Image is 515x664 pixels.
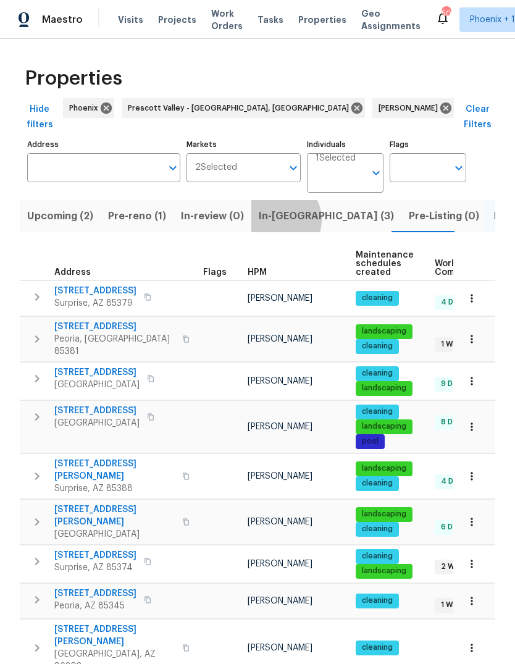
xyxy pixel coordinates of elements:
button: Hide filters [20,98,59,136]
label: Markets [186,141,301,148]
button: Clear Filters [458,98,497,136]
span: 4 Done [436,476,472,487]
span: cleaning [357,293,398,303]
span: Maestro [42,14,83,26]
span: cleaning [357,341,398,351]
span: [PERSON_NAME] [248,472,312,481]
span: landscaping [357,463,411,474]
span: 2 Selected [195,162,237,173]
span: Phoenix [69,102,103,114]
span: [GEOGRAPHIC_DATA] [54,528,175,540]
span: [STREET_ADDRESS] [54,587,136,600]
button: Open [285,159,302,177]
span: Maintenance schedules created [356,251,414,277]
span: [STREET_ADDRESS] [54,321,175,333]
span: 1 WIP [436,339,464,350]
label: Flags [390,141,466,148]
span: [PERSON_NAME] [379,102,443,114]
span: 2 WIP [436,561,466,572]
span: cleaning [357,524,398,534]
span: [PERSON_NAME] [248,335,312,343]
span: 8 Done [436,417,472,427]
span: 1 Selected [316,153,356,164]
span: landscaping [357,421,411,432]
span: landscaping [357,509,411,519]
span: [STREET_ADDRESS][PERSON_NAME] [54,623,175,648]
span: [PERSON_NAME] [248,560,312,568]
span: Pre-Listing (0) [409,208,479,225]
span: Properties [25,72,122,85]
span: In-[GEOGRAPHIC_DATA] (3) [259,208,394,225]
span: Surprise, AZ 85374 [54,561,136,574]
span: Hide filters [25,102,54,132]
span: cleaning [357,642,398,653]
span: [STREET_ADDRESS][PERSON_NAME] [54,458,175,482]
span: Work Orders [211,7,243,32]
span: Surprise, AZ 85379 [54,297,136,309]
span: landscaping [357,383,411,393]
span: Peoria, AZ 85345 [54,600,136,612]
span: 4 Done [436,297,472,308]
span: Work Order Completion [435,259,513,277]
span: Properties [298,14,346,26]
span: Peoria, [GEOGRAPHIC_DATA] 85381 [54,333,175,358]
span: Tasks [257,15,283,24]
span: [STREET_ADDRESS][PERSON_NAME] [54,503,175,528]
span: Surprise, AZ 85388 [54,482,175,495]
div: [PERSON_NAME] [372,98,454,118]
div: Phoenix [63,98,114,118]
div: 50 [442,7,450,20]
span: 9 Done [436,379,472,389]
span: cleaning [357,368,398,379]
span: [PERSON_NAME] [248,644,312,652]
button: Open [164,159,182,177]
span: [PERSON_NAME] [248,294,312,303]
span: Prescott Valley - [GEOGRAPHIC_DATA], [GEOGRAPHIC_DATA] [128,102,354,114]
span: Pre-reno (1) [108,208,166,225]
span: landscaping [357,566,411,576]
span: [PERSON_NAME] [248,422,312,431]
span: [GEOGRAPHIC_DATA] [54,417,140,429]
button: Open [367,164,385,182]
button: Open [450,159,467,177]
span: [PERSON_NAME] [248,597,312,605]
span: pool [357,436,383,447]
span: Projects [158,14,196,26]
span: 6 Done [436,522,472,532]
span: [PERSON_NAME] [248,518,312,526]
span: Upcoming (2) [27,208,93,225]
span: Phoenix + 1 [470,14,515,26]
span: cleaning [357,551,398,561]
span: [GEOGRAPHIC_DATA] [54,379,140,391]
span: cleaning [357,478,398,489]
span: HPM [248,268,267,277]
div: Prescott Valley - [GEOGRAPHIC_DATA], [GEOGRAPHIC_DATA] [122,98,365,118]
span: Flags [203,268,227,277]
span: [STREET_ADDRESS] [54,285,136,297]
span: [STREET_ADDRESS] [54,366,140,379]
span: cleaning [357,406,398,417]
span: 1 WIP [436,600,464,610]
span: [STREET_ADDRESS] [54,405,140,417]
span: landscaping [357,326,411,337]
span: Clear Filters [463,102,492,132]
span: Address [54,268,91,277]
label: Address [27,141,180,148]
span: cleaning [357,595,398,606]
span: Visits [118,14,143,26]
span: In-review (0) [181,208,244,225]
span: [STREET_ADDRESS] [54,549,136,561]
span: Geo Assignments [361,7,421,32]
label: Individuals [307,141,383,148]
span: [PERSON_NAME] [248,377,312,385]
